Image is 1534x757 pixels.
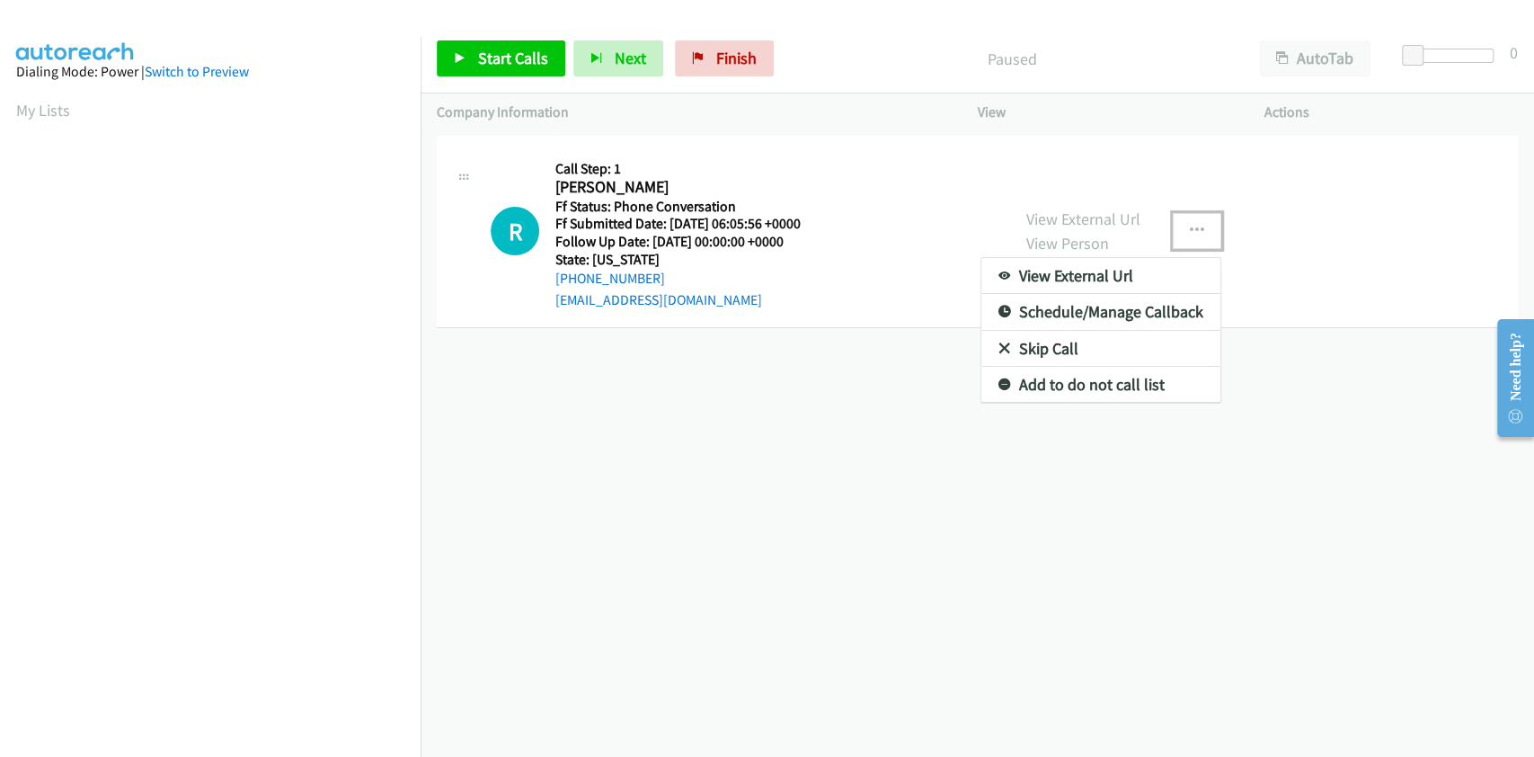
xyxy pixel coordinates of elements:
[16,61,404,83] div: Dialing Mode: Power |
[145,63,249,80] a: Switch to Preview
[981,367,1220,403] a: Add to do not call list
[981,294,1220,330] a: Schedule/Manage Callback
[16,100,70,120] a: My Lists
[981,258,1220,294] a: View External Url
[1483,307,1534,450] iframe: Resource Center
[981,331,1220,367] a: Skip Call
